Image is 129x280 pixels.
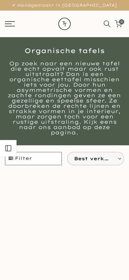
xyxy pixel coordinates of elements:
span: Filter [5,152,62,165]
label: Best verkocht [67,152,124,165]
a: 0 [115,20,122,28]
h1: Organische tafels [5,47,124,54]
img: trend-table [53,11,76,37]
div: Op zoek naar een nieuwe tafel die echt opvalt maar ook rust uitstraalt? Dan is een organische eet... [5,61,124,135]
span: 0 [119,19,124,24]
p: ✔ Handgemaakt in [GEOGRAPHIC_DATA] [8,2,121,9]
span: Best verkocht [74,152,112,165]
iframe: toggle-frame [1,246,34,279]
